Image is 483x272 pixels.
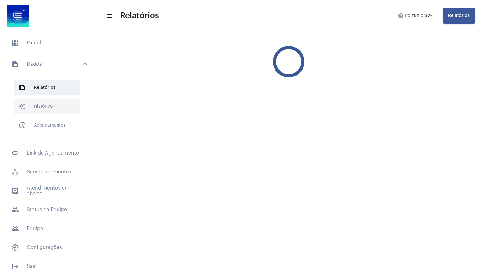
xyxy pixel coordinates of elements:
span: Relatórios [120,11,159,21]
span: Relatórios [14,80,80,95]
span: Atendimentos em aberto [6,183,88,198]
mat-icon: sidenav icon [19,103,26,110]
span: Relatórios [448,14,470,18]
mat-icon: help [398,13,404,19]
mat-icon: sidenav icon [11,263,19,270]
mat-icon: sidenav icon [11,60,19,68]
button: Treinamento [394,9,438,22]
span: Status da Equipe [6,202,88,217]
span: Treinamento [404,14,430,18]
span: sidenav icon [11,39,19,47]
mat-icon: arrow_drop_down [429,13,434,19]
img: d4669ae0-8c07-2337-4f67-34b0df7f5ae4.jpeg [5,3,30,28]
mat-icon: sidenav icon [11,206,19,213]
button: Relatórios [443,8,475,24]
mat-icon: sidenav icon [19,122,26,129]
mat-icon: sidenav icon [11,149,19,157]
span: sidenav icon [11,168,19,176]
mat-expansion-panel-header: sidenav iconDados [4,54,94,74]
mat-icon: sidenav icon [106,12,112,20]
mat-icon: sidenav icon [19,84,26,91]
span: sidenav icon [11,244,19,251]
span: Histórico [14,99,80,114]
span: Configurações [6,240,88,255]
span: Agendamentos [14,118,80,133]
span: Painel [6,35,88,50]
span: Serviços e Pacotes [6,164,88,179]
mat-panel-title: Dados [11,60,84,68]
mat-icon: sidenav icon [11,225,19,232]
mat-icon: sidenav icon [11,187,19,195]
span: Equipe [6,221,88,236]
span: Link de Agendamento [6,145,88,161]
div: sidenav iconDados [4,74,94,142]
